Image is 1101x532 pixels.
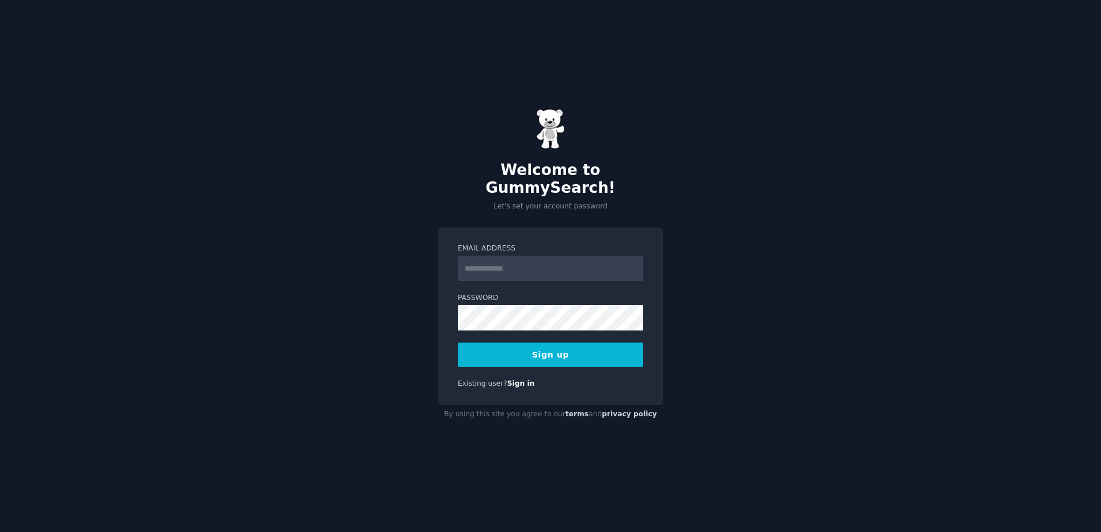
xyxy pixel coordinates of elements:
p: Let's set your account password [438,202,663,212]
img: Gummy Bear [536,109,565,149]
button: Sign up [458,343,643,367]
span: Existing user? [458,379,507,387]
a: privacy policy [602,410,657,418]
a: Sign in [507,379,535,387]
label: Password [458,293,643,303]
label: Email Address [458,244,643,254]
div: By using this site you agree to our and [438,405,663,424]
a: terms [565,410,589,418]
h2: Welcome to GummySearch! [438,161,663,197]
